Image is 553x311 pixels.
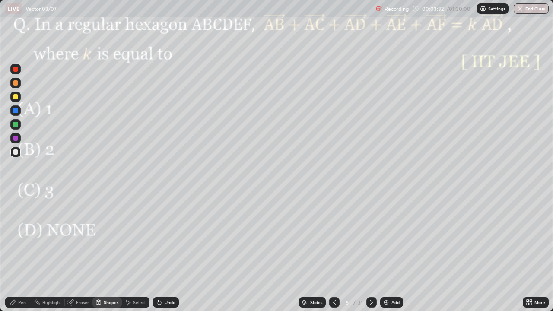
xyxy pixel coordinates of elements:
div: Add [391,300,400,305]
div: Eraser [76,300,89,305]
p: Recording [385,6,409,12]
div: Pen [18,300,26,305]
p: LIVE [8,5,19,12]
div: Undo [165,300,175,305]
div: Select [133,300,146,305]
img: add-slide-button [383,299,390,306]
div: 6 [343,300,352,305]
img: recording.375f2c34.svg [376,5,383,12]
div: / [353,300,356,305]
img: class-settings-icons [480,5,486,12]
p: Vector 03/07 [25,5,57,12]
div: 31 [358,298,363,306]
button: End Class [514,3,549,14]
div: Shapes [104,300,118,305]
div: More [534,300,545,305]
div: Highlight [42,300,61,305]
div: Slides [310,300,322,305]
p: Settings [488,6,505,11]
img: end-class-cross [517,5,524,12]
